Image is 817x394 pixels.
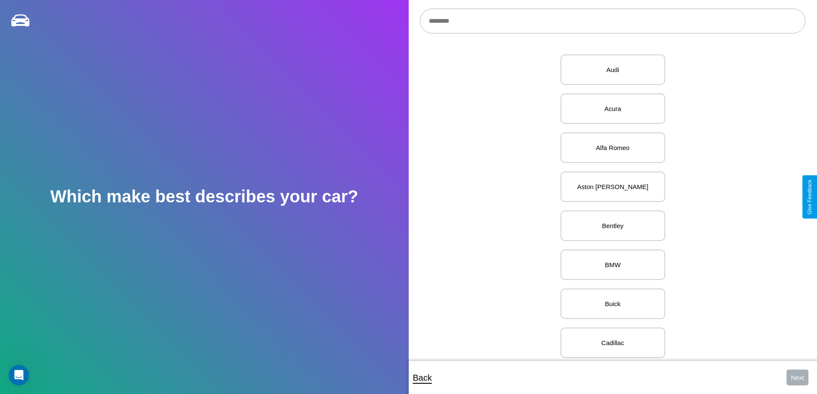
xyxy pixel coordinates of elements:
[570,64,656,75] p: Audi
[570,259,656,271] p: BMW
[50,187,358,206] h2: Which make best describes your car?
[570,337,656,349] p: Cadillac
[570,181,656,192] p: Aston [PERSON_NAME]
[807,180,813,214] div: Give Feedback
[570,220,656,232] p: Bentley
[570,298,656,310] p: Buick
[570,142,656,153] p: Alfa Romeo
[787,370,808,385] button: Next
[570,103,656,114] p: Acura
[9,365,29,385] iframe: Intercom live chat
[413,370,432,385] p: Back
